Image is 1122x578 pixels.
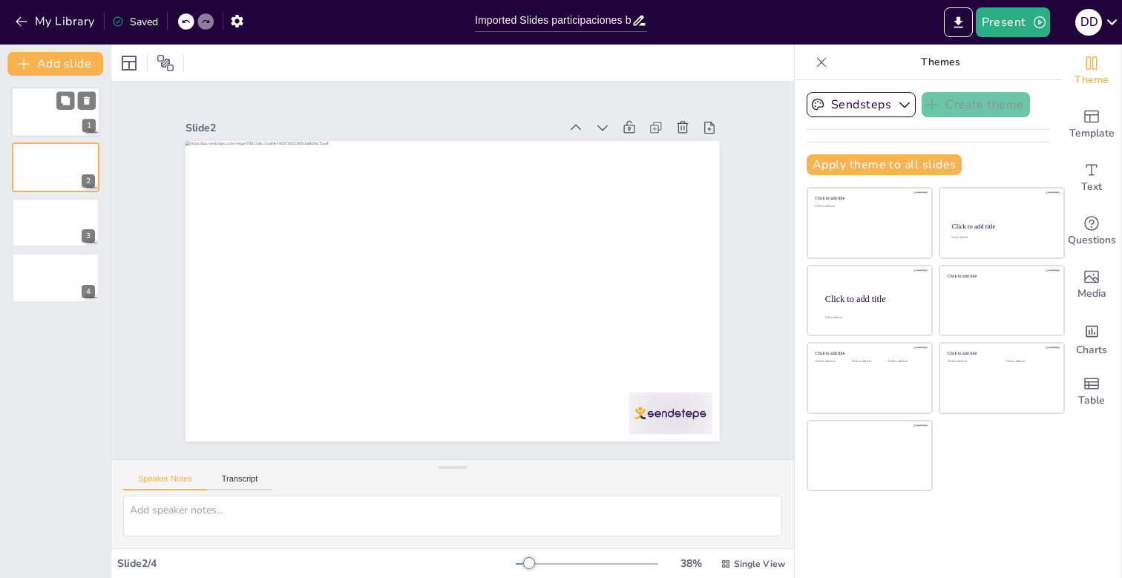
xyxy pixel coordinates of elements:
[1069,125,1115,142] span: Template
[117,556,516,571] div: Slide 2 / 4
[825,316,919,319] div: Click to add body
[948,351,1054,356] div: Click to add title
[1062,45,1121,98] div: Change the overall theme
[11,10,101,33] button: My Library
[888,360,922,364] div: Click to add text
[82,229,95,243] div: 3
[475,10,631,31] input: Insert title
[816,360,849,364] div: Click to add text
[944,7,973,37] button: Export to PowerPoint
[825,293,920,303] div: Click to add title
[948,360,994,364] div: Click to add text
[1068,232,1116,249] span: Questions
[82,285,95,298] div: 4
[1062,98,1121,151] div: Add ready made slides
[1075,72,1109,88] span: Theme
[1075,7,1102,37] button: D D
[734,558,785,570] span: Single View
[12,253,99,302] div: 4
[807,92,916,117] button: Sendsteps
[1077,286,1106,302] span: Media
[976,7,1050,37] button: Present
[952,223,1051,230] div: Click to add title
[82,119,96,133] div: 1
[12,142,99,191] div: 2
[1062,205,1121,258] div: Get real-time input from your audience
[922,92,1030,117] button: Create theme
[807,154,962,175] button: Apply theme to all slides
[951,237,1050,240] div: Click to add text
[948,273,1054,278] div: Click to add title
[816,351,922,356] div: Click to add title
[833,45,1047,80] p: Themes
[1081,179,1102,195] span: Text
[56,91,74,109] button: Duplicate Slide
[1062,258,1121,312] div: Add images, graphics, shapes or video
[816,205,922,208] div: Click to add text
[11,87,100,137] div: 1
[112,15,158,29] div: Saved
[1078,393,1105,409] span: Table
[1075,9,1102,36] div: D D
[7,52,103,76] button: Add slide
[12,198,99,247] div: 3
[1076,342,1107,358] span: Charts
[1005,360,1052,364] div: Click to add text
[117,51,141,75] div: Layout
[816,196,922,201] div: Click to add title
[78,91,96,109] button: Delete Slide
[123,474,207,490] button: Speaker Notes
[1062,365,1121,418] div: Add a table
[82,174,95,188] div: 2
[673,556,709,571] div: 38 %
[1062,151,1121,205] div: Add text boxes
[207,474,273,490] button: Transcript
[852,360,885,364] div: Click to add text
[1062,312,1121,365] div: Add charts and graphs
[157,54,174,72] span: Position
